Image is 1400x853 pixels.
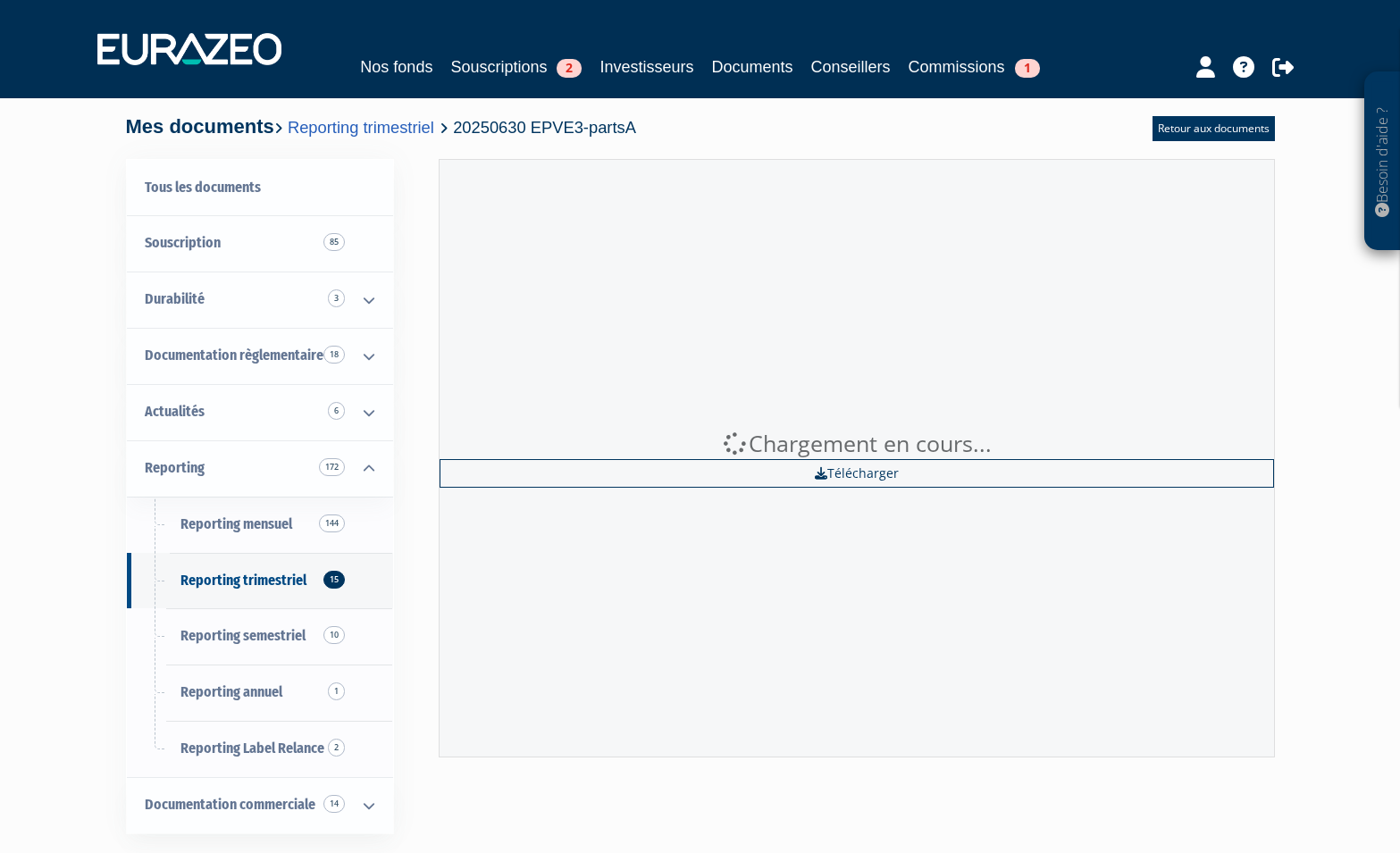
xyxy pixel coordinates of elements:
a: Nos fonds [360,54,432,79]
span: 20250630 EPVE3-partsA [453,118,636,137]
a: Retour aux documents [1153,116,1275,141]
a: Reporting annuel1 [127,665,393,721]
a: Documentation règlementaire 18 [127,328,393,384]
span: Reporting [145,459,205,476]
span: 10 [323,626,345,644]
a: Tous les documents [127,160,393,216]
span: Reporting mensuel [180,515,292,532]
a: Actualités 6 [127,384,393,440]
a: Documentation commerciale 14 [127,777,393,833]
span: Actualités [145,403,205,420]
span: Reporting annuel [180,683,282,700]
span: 18 [323,346,345,364]
span: Reporting semestriel [180,627,306,644]
span: 1 [328,682,345,700]
a: Souscriptions2 [450,54,582,79]
span: 85 [323,233,345,251]
span: 6 [328,402,345,420]
a: Reporting semestriel10 [127,608,393,665]
a: Durabilité 3 [127,272,393,328]
span: 14 [323,795,345,813]
span: Reporting Label Relance [180,740,324,757]
a: Télécharger [440,459,1274,488]
h4: Mes documents [126,116,636,138]
a: Souscription85 [127,215,393,272]
span: Documentation règlementaire [145,347,323,364]
span: 144 [319,514,345,532]
a: Reporting trimestriel15 [127,553,393,609]
a: Reporting mensuel144 [127,497,393,553]
img: 1732889491-logotype_eurazeo_blanc_rvb.png [97,33,281,65]
span: 172 [319,458,345,476]
a: Conseillers [811,54,891,79]
a: Commissions1 [909,54,1040,79]
span: 15 [323,571,345,589]
a: Investisseurs [599,54,693,79]
span: Souscription [145,234,221,251]
span: 1 [1015,59,1040,78]
span: 2 [328,739,345,757]
a: Reporting Label Relance2 [127,721,393,777]
p: Besoin d'aide ? [1372,81,1393,242]
div: Chargement en cours... [440,428,1274,460]
span: 2 [557,59,582,78]
a: Reporting 172 [127,440,393,497]
span: 3 [328,289,345,307]
span: Documentation commerciale [145,796,315,813]
span: Reporting trimestriel [180,572,306,589]
a: Reporting trimestriel [288,118,434,137]
span: Durabilité [145,290,205,307]
a: Documents [712,54,793,79]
